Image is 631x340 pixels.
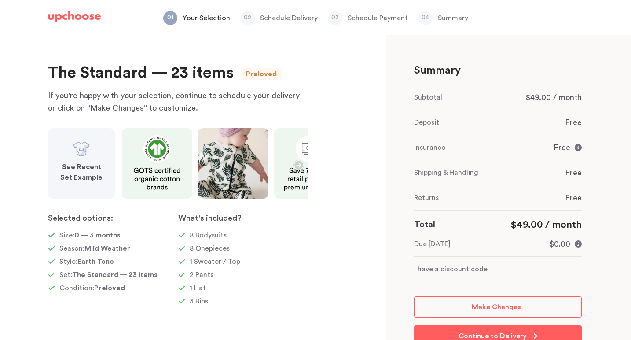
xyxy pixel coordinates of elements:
p: 03 [328,12,342,23]
p: 04 [418,12,433,23]
p: Your Selection [183,13,230,23]
p: Insurance [414,142,445,153]
p: Total [414,218,435,232]
span: $49.00 / month [526,93,582,101]
button: Preloved [246,70,277,78]
span: Mild Weather [84,245,130,252]
p: Free [565,117,582,128]
p: Size: [59,230,121,240]
p: 01 [163,12,177,23]
p: Deposit [414,117,439,128]
p: Selected options: [48,213,178,223]
p: 2 Pants [190,270,213,280]
p: 1 Sweater / Top [190,256,240,267]
p: I have a discount code [414,264,582,274]
p: Subtotal [414,92,442,103]
p: Free [565,192,582,203]
p: 8 Bodysuits [190,230,227,240]
p: Due [DATE] [414,239,451,249]
span: Make Changes [472,303,521,310]
strong: See Recent Set Example [60,163,103,181]
p: $0.00 [550,239,570,249]
span: $49.00 / month [510,220,582,229]
p: Set: [59,270,158,280]
p: Free [554,142,570,153]
p: Summary [438,13,468,23]
div: The Standard — 23 items [48,63,234,82]
p: Season: [59,243,130,254]
p: Shipping & Handling [414,167,478,178]
div: 0 [414,85,582,274]
p: Summary [414,63,461,78]
span: If you're happy with your selection, continue to schedule your delivery or click on "Make Changes... [48,92,300,112]
img: img3 [274,128,345,199]
img: img1 [122,128,192,199]
p: Free [565,167,582,178]
p: What's included? [178,213,308,223]
span: 0 — 3 months [74,232,121,239]
p: 3 Bibs [190,296,208,307]
img: img2 [198,128,268,199]
p: 02 [241,12,255,23]
p: Style: [59,256,114,267]
a: UpChoose [48,11,101,27]
p: Schedule Payment [348,13,408,23]
p: Returns [414,192,439,203]
span: The Standard — 23 items [72,271,158,278]
img: UpChoose [48,11,101,23]
p: 1 Hat [190,283,206,293]
span: Earth Tone [77,258,114,265]
p: 8 Onepieces [190,243,230,254]
p: Schedule Delivery [260,13,318,23]
p: Condition: [59,283,125,293]
span: Preloved [94,285,125,292]
img: Bodysuit [73,140,90,158]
